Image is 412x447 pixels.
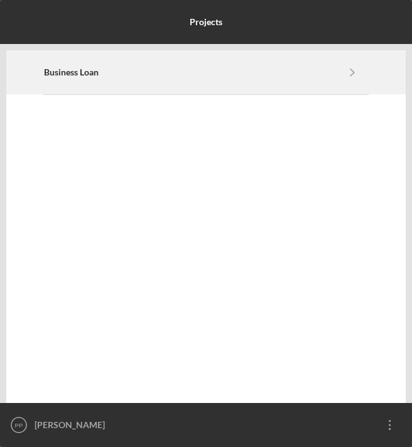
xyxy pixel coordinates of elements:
[44,67,99,77] b: Business Loan
[190,17,222,27] b: Projects
[6,409,406,441] button: PP[PERSON_NAME]
[31,409,374,441] div: [PERSON_NAME]
[15,422,23,429] text: PP
[44,67,337,77] a: Business Loan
